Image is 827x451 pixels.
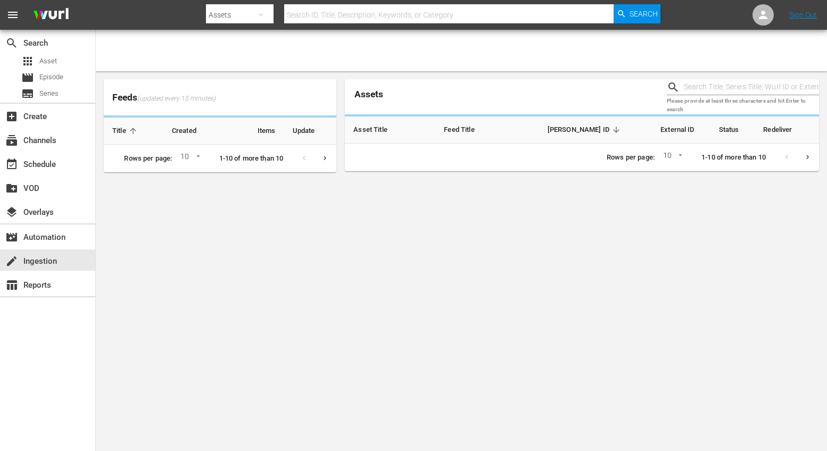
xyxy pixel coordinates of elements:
[345,116,819,144] table: sticky table
[21,71,34,84] span: Episode
[797,147,818,168] button: Next page
[703,116,755,144] th: Status
[684,79,819,95] input: Search Title, Series Title, Wurl ID or External ID
[315,148,335,169] button: Next page
[39,56,57,66] span: Asset
[39,88,59,99] span: Series
[176,151,202,166] div: 10
[284,118,337,145] th: Update
[607,153,655,163] p: Rows per page:
[5,110,18,123] span: Create
[659,149,684,165] div: 10
[26,3,77,28] img: ans4CAIJ8jUAAAAAAAAAAAAAAAAAAAAAAAAgQb4GAAAAAAAAAAAAAAAAAAAAAAAAJMjXAAAAAAAAAAAAAAAAAAAAAAAAgAT5G...
[755,116,819,144] th: Redeliver
[5,206,18,219] span: Overlays
[237,118,284,145] th: Items
[614,4,660,23] button: Search
[21,55,34,68] span: Asset
[630,4,658,23] span: Search
[5,158,18,171] span: Schedule
[701,153,766,163] p: 1-10 of more than 10
[548,125,623,135] span: [PERSON_NAME] ID
[5,255,18,268] span: Ingestion
[5,231,18,244] span: Automation
[5,134,18,147] span: Channels
[5,37,18,49] span: Search
[6,9,19,21] span: menu
[354,89,383,99] span: Assets
[21,87,34,100] span: Series
[39,72,63,82] span: Episode
[667,97,819,114] p: Please provide at least three characters and hit Enter to search
[353,125,401,135] span: Asset Title
[5,279,18,291] span: Reports
[5,182,18,195] span: VOD
[104,89,336,106] span: Feeds
[124,154,172,164] p: Rows per page:
[112,126,140,136] span: Title
[172,126,210,136] span: Created
[219,154,284,164] p: 1-10 of more than 10
[632,116,703,144] th: External ID
[104,118,336,145] table: sticky table
[435,116,502,144] th: Feed Title
[137,95,216,103] span: (updated every 15 minutes)
[789,11,817,19] a: Sign Out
